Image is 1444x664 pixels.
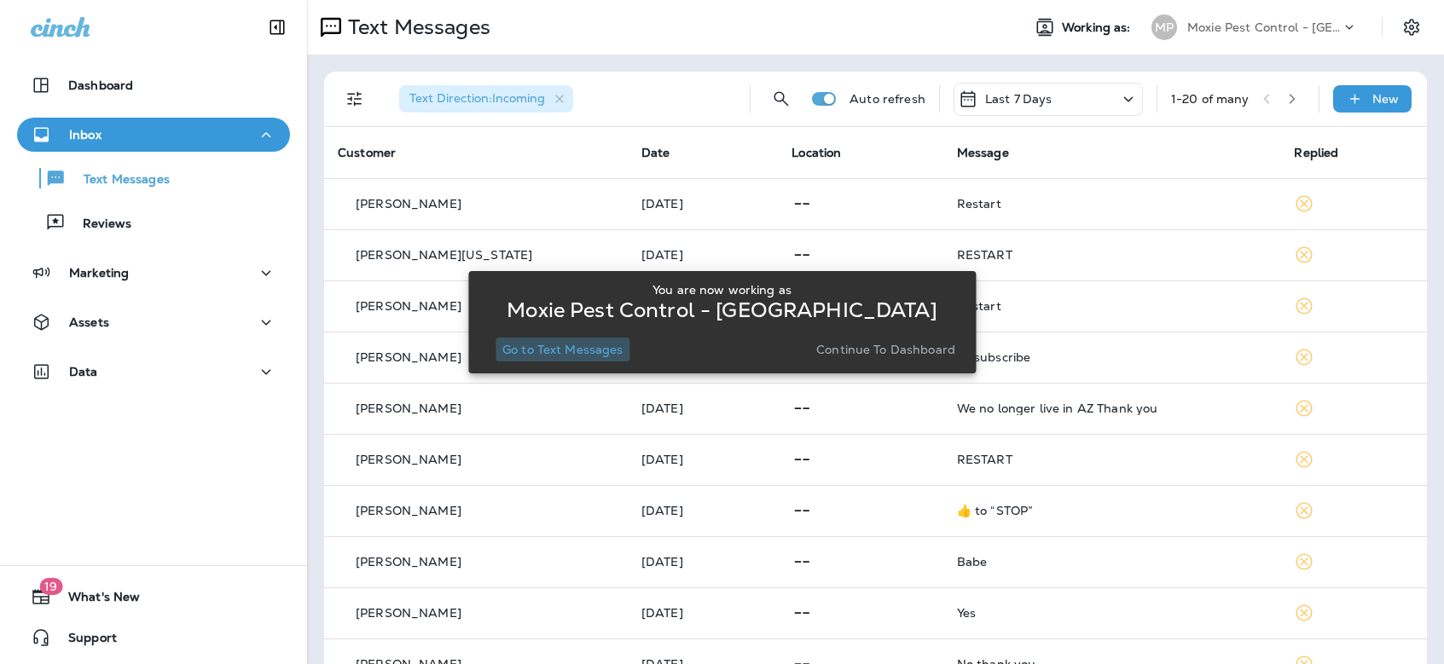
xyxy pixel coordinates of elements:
p: [PERSON_NAME][US_STATE] [356,248,532,262]
button: Support [17,621,290,655]
p: Assets [69,315,109,329]
button: Collapse Sidebar [253,10,301,44]
button: Assets [17,305,290,339]
button: Text Messages [17,160,290,196]
p: [PERSON_NAME] [356,350,461,364]
div: MP [1151,14,1177,40]
span: Support [51,631,117,651]
p: Moxie Pest Control - [GEOGRAPHIC_DATA] [507,303,937,317]
p: Reviews [66,217,131,233]
p: [PERSON_NAME] [356,504,461,517]
div: Restart [957,197,1267,211]
div: RESTART [957,248,1267,262]
button: Filters [338,82,372,116]
span: Replied [1294,145,1338,160]
span: 19 [39,578,62,595]
button: Inbox [17,118,290,152]
p: New [1372,92,1399,106]
p: [PERSON_NAME] [356,197,461,211]
p: Inbox [69,128,101,141]
button: Dashboard [17,68,290,102]
p: You are now working as [652,283,792,297]
div: Unsubscribe [957,350,1267,364]
button: Data [17,355,290,389]
div: Babe [957,555,1267,569]
span: Message [957,145,1009,160]
span: Customer [338,145,396,160]
div: RESTART [957,453,1267,466]
button: Reviews [17,205,290,240]
p: Last 7 Days [985,92,1053,106]
button: Continue to Dashboard [809,338,962,361]
button: Marketing [17,256,290,290]
div: Text Direction:Incoming [399,85,573,113]
span: Working as: [1062,20,1134,35]
p: Go to Text Messages [502,343,623,356]
span: What's New [51,590,140,610]
div: We no longer live in AZ Thank you [957,401,1267,415]
span: Text Direction : Incoming [409,90,545,106]
button: Settings [1396,12,1427,43]
p: [PERSON_NAME] [356,555,461,569]
button: Go to Text Messages [496,338,630,361]
p: [PERSON_NAME] [356,401,461,415]
p: [PERSON_NAME] [356,299,461,313]
p: Moxie Pest Control - [GEOGRAPHIC_DATA] [1187,20,1341,34]
div: ​👍​ to “ STOP ” [957,504,1267,517]
p: Text Messages [67,172,170,188]
div: Restart [957,299,1267,313]
div: 1 - 20 of many [1171,92,1250,106]
p: [PERSON_NAME] [356,453,461,466]
button: 19What's New [17,580,290,614]
p: Dashboard [68,78,133,92]
p: [PERSON_NAME] [356,606,461,620]
p: Data [69,365,98,378]
p: Continue to Dashboard [816,343,955,356]
p: Text Messages [341,14,490,40]
div: Yes [957,606,1267,620]
p: Marketing [69,266,129,280]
